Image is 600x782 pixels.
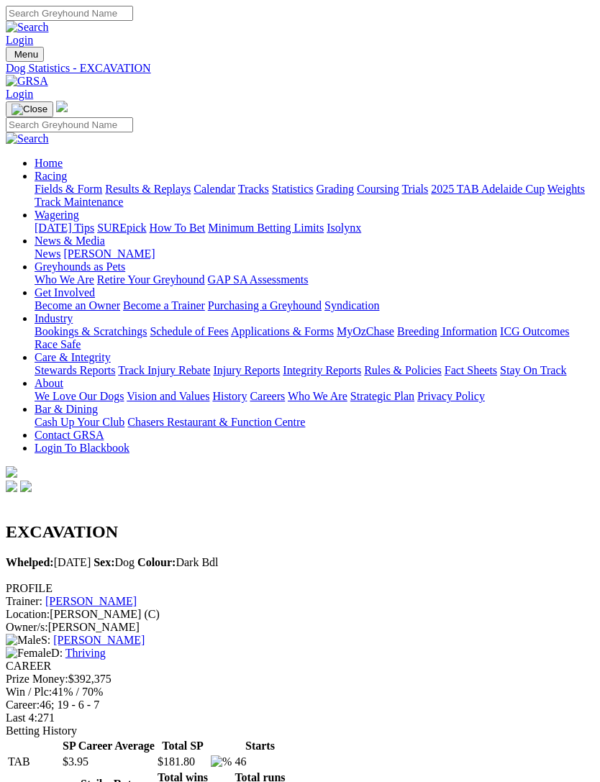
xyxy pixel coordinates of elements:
[500,364,566,376] a: Stay On Track
[35,235,105,247] a: News & Media
[127,416,305,428] a: Chasers Restaurant & Function Centre
[6,634,41,647] img: Male
[56,101,68,112] img: logo-grsa-white.png
[417,390,485,402] a: Privacy Policy
[208,299,322,312] a: Purchasing a Greyhound
[445,364,497,376] a: Fact Sheets
[35,325,147,337] a: Bookings & Scratchings
[35,312,73,324] a: Industry
[6,711,37,724] span: Last 4:
[500,325,569,337] a: ICG Outcomes
[35,196,123,208] a: Track Maintenance
[123,299,205,312] a: Become a Trainer
[35,273,94,286] a: Who We Are
[35,442,129,454] a: Login To Blackbook
[20,481,32,492] img: twitter.svg
[6,522,594,542] h2: EXCAVATION
[35,209,79,221] a: Wagering
[35,222,594,235] div: Wagering
[35,222,94,234] a: [DATE] Tips
[211,755,232,768] img: %
[157,739,209,753] th: Total SP
[137,556,176,568] b: Colour:
[157,755,209,769] td: $181.80
[35,170,67,182] a: Racing
[6,101,53,117] button: Toggle navigation
[35,351,111,363] a: Care & Integrity
[213,364,280,376] a: Injury Reports
[7,755,60,769] td: TAB
[35,286,95,299] a: Get Involved
[208,273,309,286] a: GAP SA Assessments
[208,222,324,234] a: Minimum Betting Limits
[6,595,42,607] span: Trainer:
[35,403,98,415] a: Bar & Dining
[6,647,51,660] img: Female
[63,247,155,260] a: [PERSON_NAME]
[6,117,133,132] input: Search
[62,755,155,769] td: $3.95
[6,608,594,621] div: [PERSON_NAME] (C)
[35,299,594,312] div: Get Involved
[6,6,133,21] input: Search
[194,183,235,195] a: Calendar
[35,247,594,260] div: News & Media
[150,325,228,337] a: Schedule of Fees
[6,621,48,633] span: Owner/s:
[14,49,38,60] span: Menu
[6,75,48,88] img: GRSA
[12,104,47,115] img: Close
[150,222,206,234] a: How To Bet
[35,390,594,403] div: About
[6,686,594,699] div: 41% / 70%
[547,183,585,195] a: Weights
[65,647,106,659] a: Thriving
[62,739,155,753] th: SP Career Average
[272,183,314,195] a: Statistics
[324,299,379,312] a: Syndication
[6,21,49,34] img: Search
[35,416,594,429] div: Bar & Dining
[35,247,60,260] a: News
[6,481,17,492] img: facebook.svg
[6,556,91,568] span: [DATE]
[6,711,594,724] div: 271
[127,390,209,402] a: Vision and Values
[357,183,399,195] a: Coursing
[45,595,137,607] a: [PERSON_NAME]
[35,299,120,312] a: Become an Owner
[327,222,361,234] a: Isolynx
[94,556,114,568] b: Sex:
[6,634,50,646] span: S:
[6,62,594,75] a: Dog Statistics - EXCAVATION
[35,364,594,377] div: Care & Integrity
[288,390,347,402] a: Who We Are
[35,157,63,169] a: Home
[6,621,594,634] div: [PERSON_NAME]
[35,390,124,402] a: We Love Our Dogs
[35,183,102,195] a: Fields & Form
[6,673,594,686] div: $392,375
[431,183,545,195] a: 2025 TAB Adelaide Cup
[6,47,44,62] button: Toggle navigation
[137,556,218,568] span: Dark Bdl
[53,634,145,646] a: [PERSON_NAME]
[35,273,594,286] div: Greyhounds as Pets
[350,390,414,402] a: Strategic Plan
[250,390,285,402] a: Careers
[6,660,594,673] div: CAREER
[6,608,50,620] span: Location:
[364,364,442,376] a: Rules & Policies
[94,556,135,568] span: Dog
[105,183,191,195] a: Results & Replays
[212,390,247,402] a: History
[231,325,334,337] a: Applications & Forms
[6,556,54,568] b: Whelped:
[97,222,146,234] a: SUREpick
[35,416,124,428] a: Cash Up Your Club
[6,466,17,478] img: logo-grsa-white.png
[35,325,594,351] div: Industry
[6,673,68,685] span: Prize Money:
[118,364,210,376] a: Track Injury Rebate
[337,325,394,337] a: MyOzChase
